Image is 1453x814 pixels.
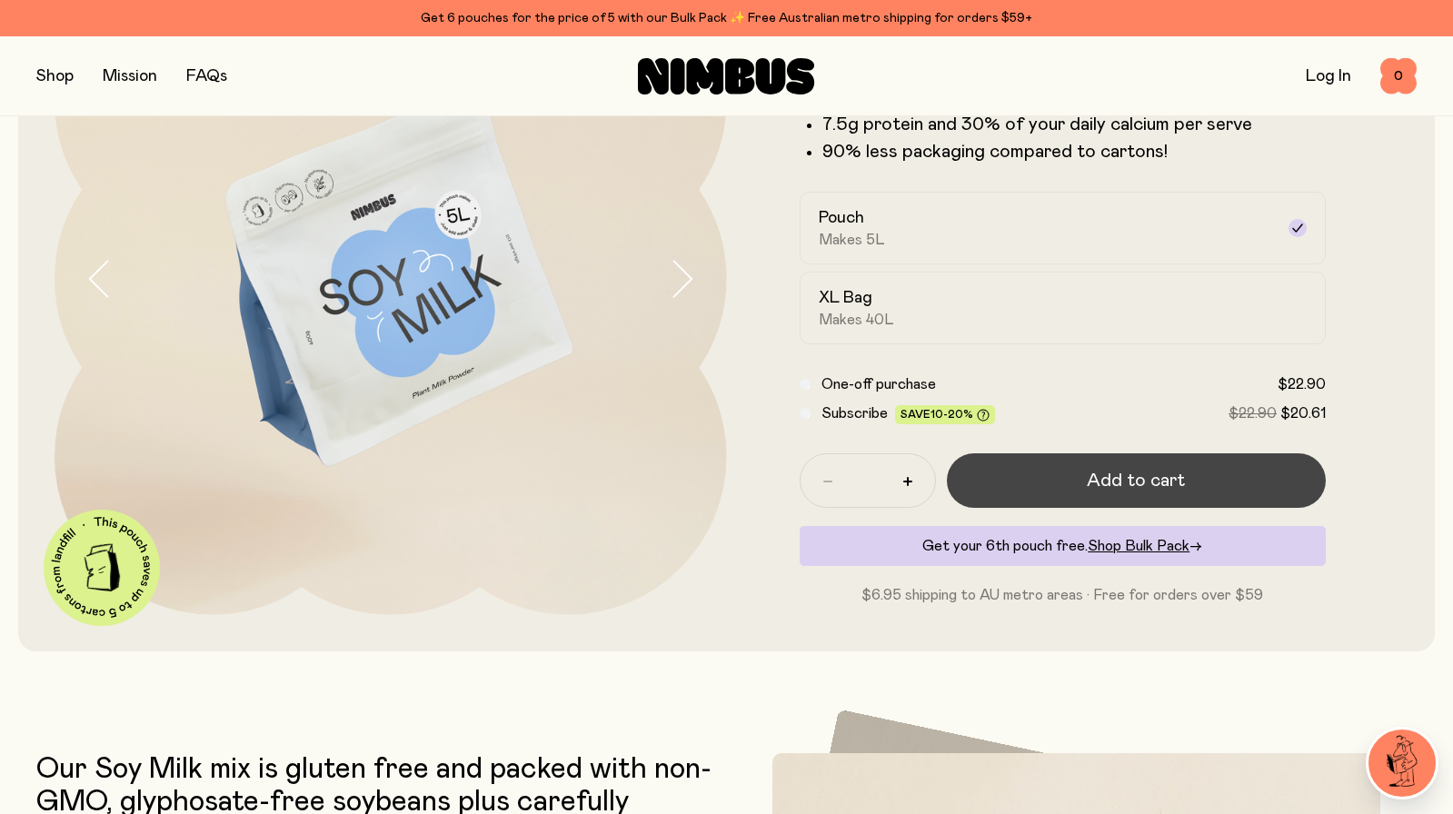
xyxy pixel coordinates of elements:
[1380,58,1417,94] button: 0
[1088,539,1202,553] a: Shop Bulk Pack→
[821,377,936,392] span: One-off purchase
[822,141,1327,163] p: 90% less packaging compared to cartons!
[800,526,1327,566] div: Get your 6th pouch free.
[821,406,888,421] span: Subscribe
[1229,406,1277,421] span: $22.90
[822,114,1327,135] li: 7.5g protein and 30% of your daily calcium per serve
[947,453,1327,508] button: Add to cart
[931,409,973,420] span: 10-20%
[819,231,885,249] span: Makes 5L
[1088,539,1189,553] span: Shop Bulk Pack
[1278,377,1326,392] span: $22.90
[819,207,864,229] h2: Pouch
[800,584,1327,606] p: $6.95 shipping to AU metro areas · Free for orders over $59
[1306,68,1351,84] a: Log In
[901,409,990,422] span: Save
[36,7,1417,29] div: Get 6 pouches for the price of 5 with our Bulk Pack ✨ Free Australian metro shipping for orders $59+
[819,287,872,309] h2: XL Bag
[186,68,227,84] a: FAQs
[1087,468,1185,493] span: Add to cart
[103,68,157,84] a: Mission
[1280,406,1326,421] span: $20.61
[1368,730,1436,797] img: agent
[819,311,894,329] span: Makes 40L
